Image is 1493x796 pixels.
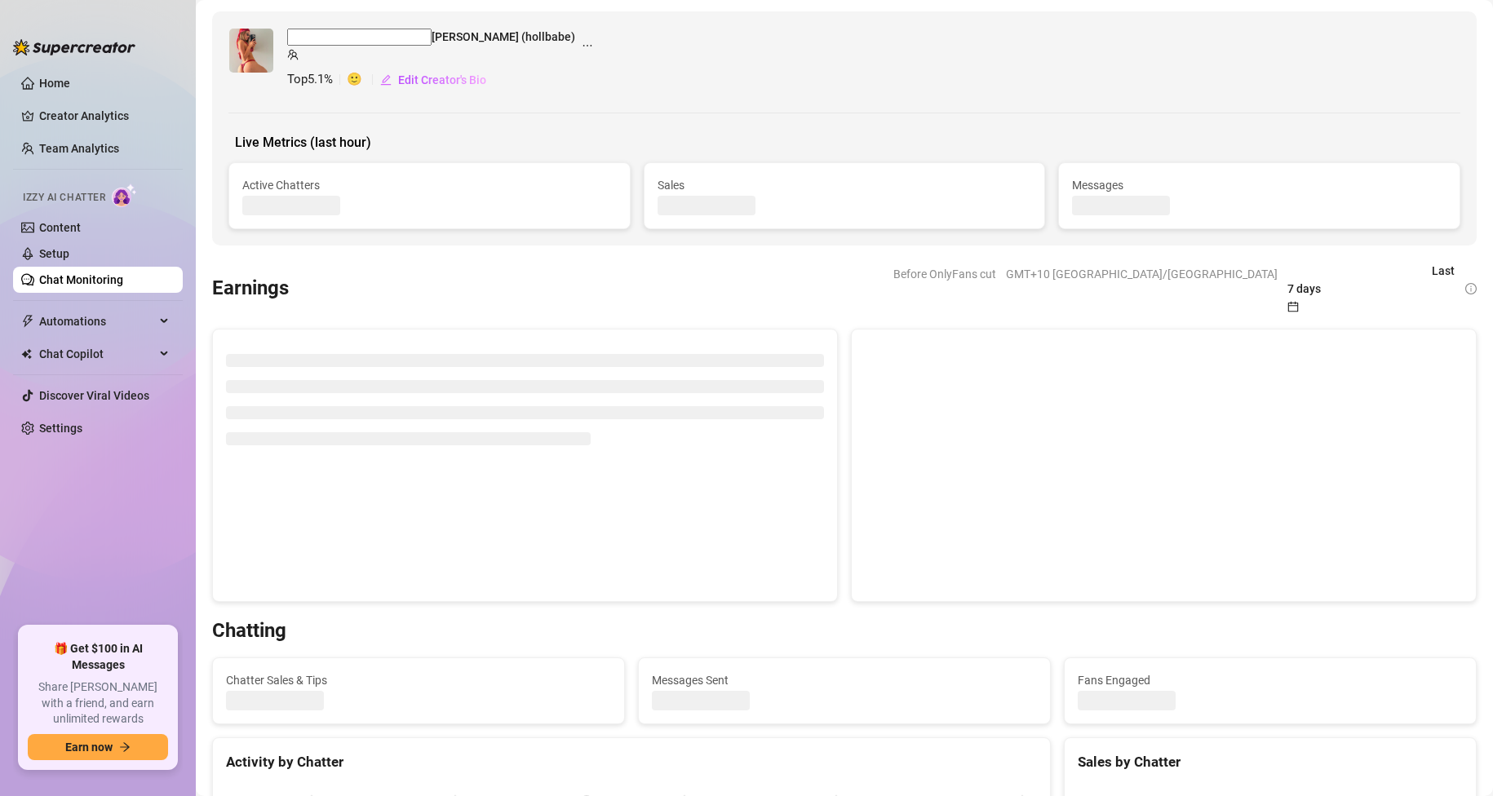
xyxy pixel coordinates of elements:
div: Activity by Chatter [226,751,1037,773]
img: AI Chatter [112,184,137,207]
a: Settings [39,422,82,435]
img: Chat Copilot [21,348,32,360]
a: Chat Monitoring [39,273,123,286]
span: team [287,49,299,60]
span: calendar [1287,301,1299,312]
span: edit [380,74,392,86]
h3: Earnings [212,276,289,302]
span: ellipsis [582,28,593,64]
span: Active Chatters [242,176,617,194]
a: Content [39,221,81,234]
span: Top 5.1 % [287,70,347,90]
h3: Chatting [212,618,286,644]
img: holly [229,29,273,73]
span: Messages [1072,176,1446,194]
span: Chatter Sales & Tips [226,671,611,689]
a: Team Analytics [39,142,119,155]
span: holly (hollbabe) [432,30,575,43]
span: Automations [39,308,155,334]
span: Izzy AI Chatter [23,190,105,206]
span: Chat Copilot [39,341,155,367]
span: Share [PERSON_NAME] with a friend, and earn unlimited rewards [28,679,168,727]
button: Earn nowarrow-right [28,734,168,760]
span: Messages Sent [652,671,1037,689]
span: Fans Engaged [1078,671,1463,689]
span: 🙂 [347,70,379,90]
a: Setup [39,247,69,260]
a: Discover Viral Videos [39,389,149,402]
span: Earn now [65,741,113,754]
div: Sales by Chatter [1078,751,1463,773]
span: Live Metrics (last hour) [235,133,371,153]
span: GMT+10 [GEOGRAPHIC_DATA]/[GEOGRAPHIC_DATA] [1006,262,1278,286]
button: Edit Creator's Bio [379,67,487,93]
span: Edit Creator's Bio [398,73,486,86]
img: logo-BBDzfeDw.svg [13,39,135,55]
a: Home [39,77,70,90]
a: Creator Analytics [39,103,170,129]
span: 🎁 Get $100 in AI Messages [28,641,168,673]
span: thunderbolt [21,315,34,328]
span: info-circle [1465,283,1477,294]
span: Before OnlyFans cut [893,262,996,286]
span: arrow-right [119,741,131,753]
span: Sales [658,176,1032,194]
